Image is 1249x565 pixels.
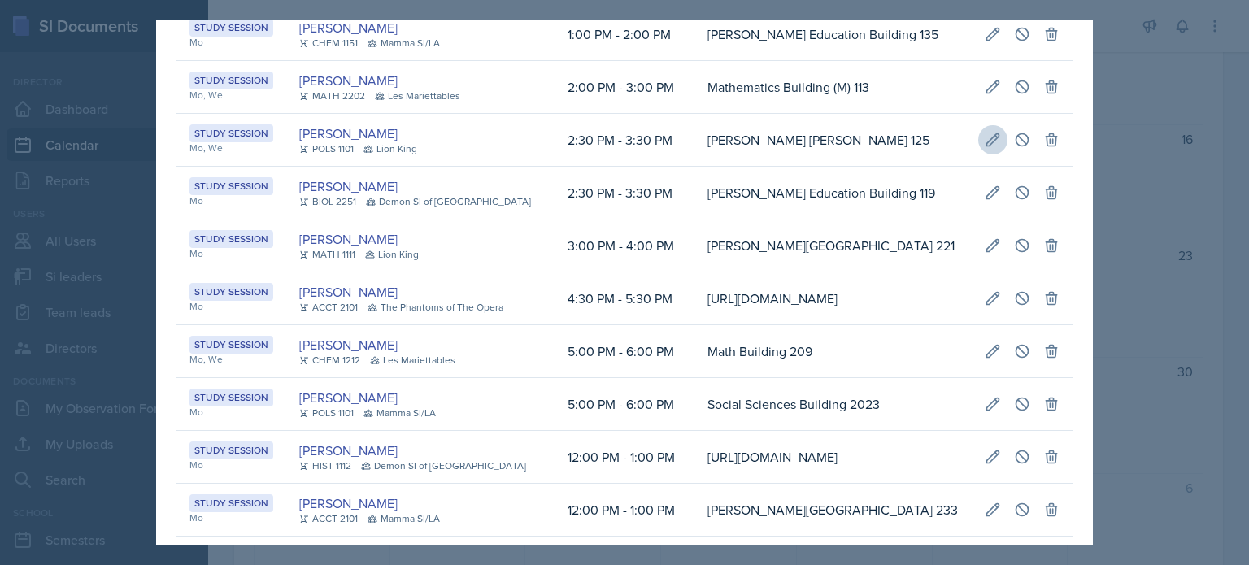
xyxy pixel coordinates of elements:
td: Math Building 209 [694,325,972,378]
div: Mo [189,511,273,525]
td: [URL][DOMAIN_NAME] [694,272,972,325]
div: Les Mariettables [375,89,460,103]
div: Demon SI of [GEOGRAPHIC_DATA] [366,194,531,209]
div: Mo, We [189,141,273,155]
div: Lion King [365,247,419,262]
td: 4:30 PM - 5:30 PM [555,272,694,325]
div: Study Session [189,494,273,512]
td: [PERSON_NAME] Education Building 135 [694,8,972,61]
td: Social Sciences Building 2023 [694,378,972,431]
td: [PERSON_NAME][GEOGRAPHIC_DATA] 233 [694,484,972,537]
div: MATH 1111 [299,247,355,262]
div: Mo [189,246,273,261]
a: [PERSON_NAME] [299,493,398,513]
td: [URL][DOMAIN_NAME] [694,431,972,484]
td: 2:00 PM - 3:00 PM [555,61,694,114]
a: [PERSON_NAME] [299,18,398,37]
td: [PERSON_NAME] Education Building 119 [694,167,972,219]
td: Mathematics Building (M) 113 [694,61,972,114]
a: [PERSON_NAME] [299,229,398,249]
td: 3:00 PM - 4:00 PM [555,219,694,272]
td: 1:00 PM - 2:00 PM [555,8,694,61]
div: CHEM 1212 [299,353,360,367]
div: Mamma SI/LA [363,406,436,420]
div: Les Mariettables [370,353,455,367]
div: Study Session [189,441,273,459]
div: Mamma SI/LA [368,511,440,526]
a: [PERSON_NAME] [299,441,398,460]
div: Study Session [189,124,273,142]
div: Mo, We [189,352,273,367]
a: [PERSON_NAME] [299,71,398,90]
td: [PERSON_NAME] [PERSON_NAME] 125 [694,114,972,167]
div: Demon SI of [GEOGRAPHIC_DATA] [361,459,526,473]
div: POLS 1101 [299,141,354,156]
td: 12:00 PM - 1:00 PM [555,484,694,537]
a: [PERSON_NAME] [299,176,398,196]
div: POLS 1101 [299,406,354,420]
div: Study Session [189,283,273,301]
div: Mamma SI/LA [368,36,440,50]
td: 12:00 PM - 1:00 PM [555,431,694,484]
div: ACCT 2101 [299,300,358,315]
div: Study Session [189,336,273,354]
td: 2:30 PM - 3:30 PM [555,167,694,219]
a: [PERSON_NAME] [299,335,398,354]
div: Mo, We [189,88,273,102]
div: HIST 1112 [299,459,351,473]
div: Lion King [363,141,417,156]
a: [PERSON_NAME] [299,124,398,143]
div: Study Session [189,177,273,195]
div: Mo [189,458,273,472]
a: [PERSON_NAME] [299,282,398,302]
div: Mo [189,193,273,208]
div: The Phantoms of The Opera [368,300,503,315]
div: Mo [189,405,273,419]
div: Study Session [189,230,273,248]
td: 2:30 PM - 3:30 PM [555,114,694,167]
div: Study Session [189,389,273,406]
div: Mo [189,299,273,314]
td: [PERSON_NAME][GEOGRAPHIC_DATA] 221 [694,219,972,272]
td: 5:00 PM - 6:00 PM [555,378,694,431]
div: CHEM 1151 [299,36,358,50]
div: BIOL 2251 [299,194,356,209]
div: Mo [189,35,273,50]
div: Study Session [189,19,273,37]
td: 5:00 PM - 6:00 PM [555,325,694,378]
a: [PERSON_NAME] [299,388,398,407]
div: ACCT 2101 [299,511,358,526]
div: MATH 2202 [299,89,365,103]
div: Study Session [189,72,273,89]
